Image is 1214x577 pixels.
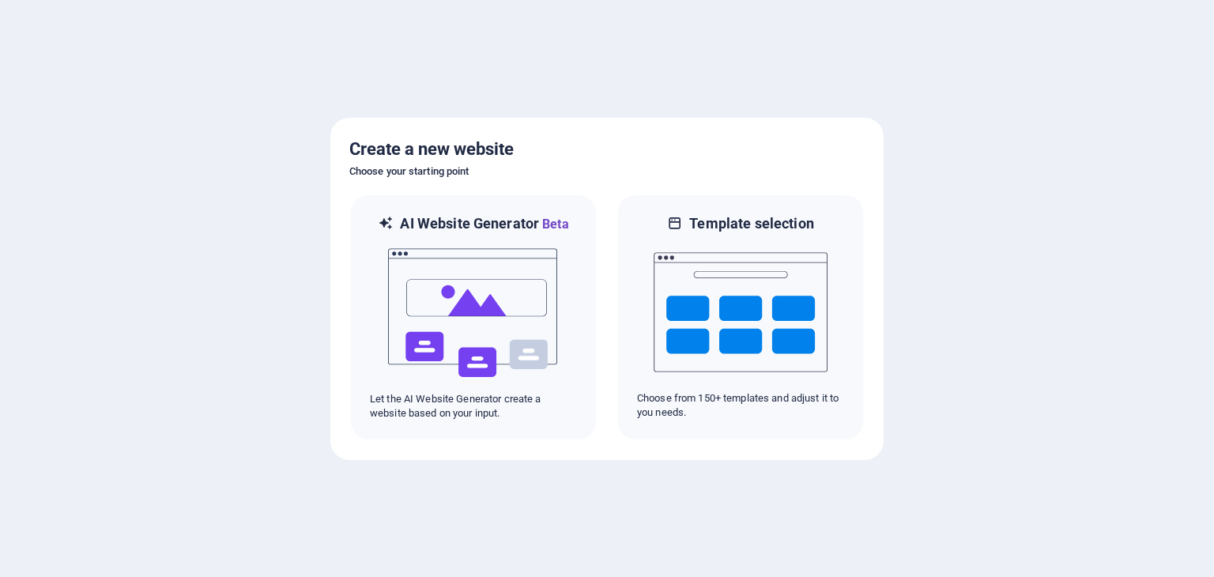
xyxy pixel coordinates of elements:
h5: Create a new website [349,137,865,162]
span: Beta [539,217,569,232]
img: ai [386,234,560,392]
p: Let the AI Website Generator create a website based on your input. [370,392,577,420]
p: Choose from 150+ templates and adjust it to you needs. [637,391,844,420]
div: Template selectionChoose from 150+ templates and adjust it to you needs. [616,194,865,441]
h6: Template selection [689,214,813,233]
h6: Choose your starting point [349,162,865,181]
h6: AI Website Generator [400,214,568,234]
div: AI Website GeneratorBetaaiLet the AI Website Generator create a website based on your input. [349,194,598,441]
